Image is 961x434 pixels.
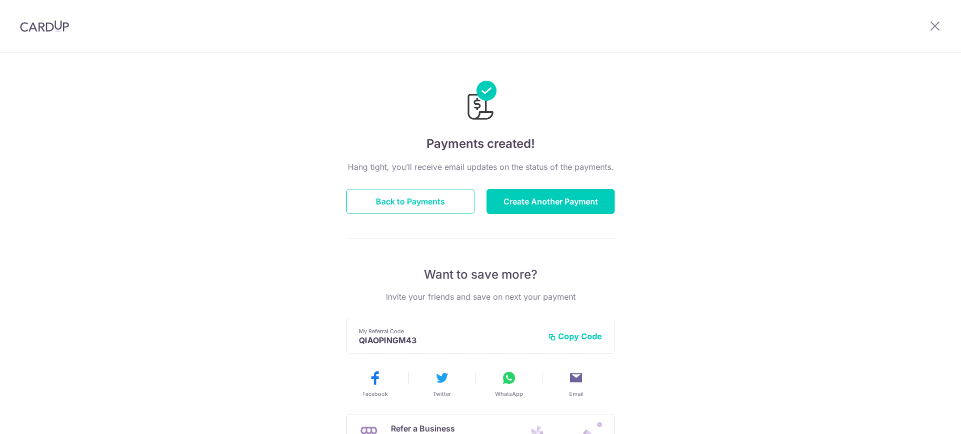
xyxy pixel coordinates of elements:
p: My Referral Code [359,327,540,335]
button: Twitter [412,370,471,398]
button: Email [547,370,606,398]
p: Hang tight, you’ll receive email updates on the status of the payments. [346,161,615,173]
span: Facebook [362,390,388,398]
button: Back to Payments [346,189,474,214]
span: WhatsApp [495,390,523,398]
button: WhatsApp [479,370,539,398]
img: CardUp [20,20,69,32]
button: Facebook [345,370,404,398]
p: QIAOPINGM43 [359,335,540,345]
h4: Payments created! [346,135,615,153]
span: Email [569,390,584,398]
span: Twitter [433,390,451,398]
button: Copy Code [548,331,602,341]
p: Invite your friends and save on next your payment [346,291,615,303]
img: Payments [464,81,497,123]
p: Want to save more? [346,267,615,283]
button: Create Another Payment [487,189,615,214]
